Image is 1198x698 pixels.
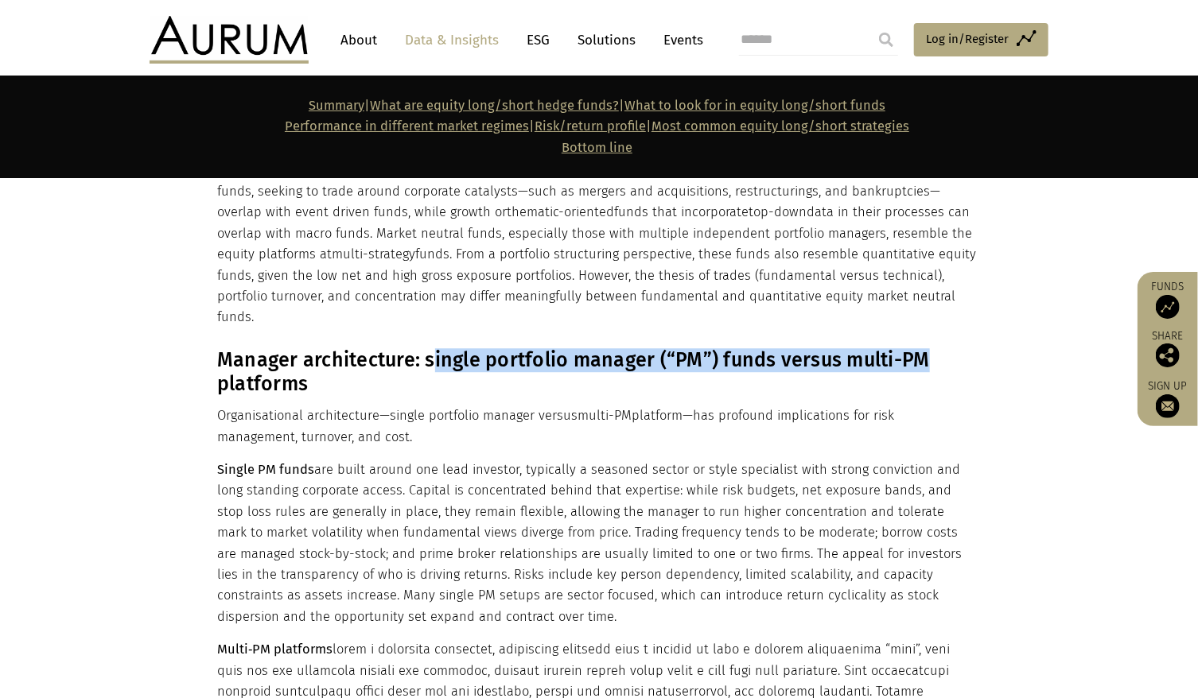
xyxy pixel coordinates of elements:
a: Funds [1145,280,1190,319]
img: Aurum [150,16,309,64]
a: What to look for in equity long/short funds [624,98,885,113]
a: Performance in different market regimes [285,118,529,134]
a: Summary [309,98,364,113]
a: Most common equity long/short strategies [652,118,909,134]
a: Data & Insights [397,25,507,55]
a: What are equity long/short hedge funds? [370,98,619,113]
p: Organisational architecture—single portfolio manager versus platform—has profound implications fo... [217,405,977,448]
span: thematic-oriented [507,204,614,219]
a: Bottom line [562,140,632,155]
a: Risk/return profile [535,118,646,134]
strong: Multi‑PM platforms [217,642,333,657]
a: About [333,25,385,55]
h3: Manager architecture: single portfolio manager (“PM”) funds versus multi-PM platforms [217,348,977,396]
p: are built around one lead investor, typically a seasoned sector or style specialist with strong c... [217,460,977,627]
img: Sign up to our newsletter [1156,394,1180,418]
img: Share this post [1156,343,1180,367]
span: multi-PM [578,408,632,423]
input: Submit [870,24,902,56]
a: Log in/Register [914,23,1048,56]
p: As with other hedge fund strategies, there is some overlap between equity long/short and other st... [217,161,977,328]
a: Solutions [570,25,644,55]
a: Sign up [1145,379,1190,418]
strong: Single PM funds [217,462,314,477]
div: Share [1145,331,1190,367]
span: multi-strategy [332,246,415,262]
strong: | | | | [285,98,909,155]
img: Access Funds [1156,295,1180,319]
a: ESG [519,25,558,55]
a: Events [655,25,703,55]
span: Log in/Register [926,29,1009,48]
span: top-down [749,204,807,219]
